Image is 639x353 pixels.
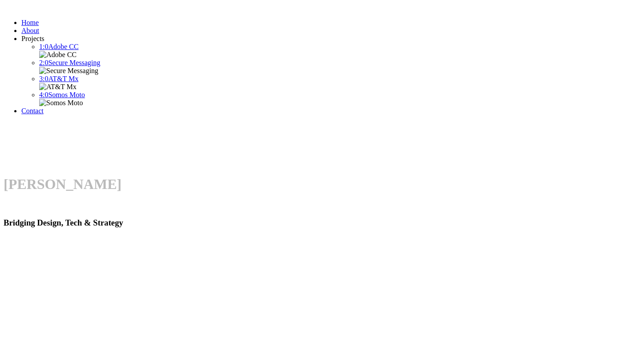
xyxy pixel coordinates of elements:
[39,75,48,82] span: 3:0
[39,91,85,99] a: 4:0Somos Moto
[4,218,635,228] h3: Bridging Design, Tech & Strategy
[39,43,48,50] span: 1:0
[39,59,100,66] a: 2:0Secure Messaging
[39,59,48,66] span: 2:0
[39,51,77,59] img: Adobe CC
[4,176,635,193] h1: [PERSON_NAME]
[39,43,78,50] a: 1:0Adobe CC
[39,83,77,91] img: AT&T Mx
[39,91,48,99] span: 4:0
[21,27,39,34] a: About
[39,75,78,82] a: 3:0AT&T Mx
[21,19,39,26] a: Home
[21,35,45,42] span: Projects
[39,67,98,75] img: Secure Messaging
[39,99,83,107] img: Somos Moto
[21,107,44,115] a: Contact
